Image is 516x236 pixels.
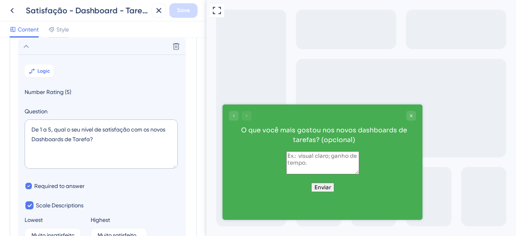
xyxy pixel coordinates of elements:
div: Lowest [25,215,43,225]
iframe: UserGuiding Survey [16,104,216,220]
textarea: De 1 a 5, qual o seu nível de satisfação com os novos Dashboards de Tarefa? [25,119,178,169]
span: Content [18,25,39,34]
span: Logic [37,68,50,74]
button: Logic [25,65,54,77]
label: Question [25,107,179,116]
span: Scale Descriptions [36,200,83,210]
div: Highest [91,215,110,225]
span: Style [56,25,69,34]
button: Save [169,3,198,18]
div: Satisfação - Dashboard - Tarefas [26,5,148,16]
span: Number Rating (5) [25,87,179,97]
span: Required to answer [34,181,85,191]
span: Save [177,6,190,15]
